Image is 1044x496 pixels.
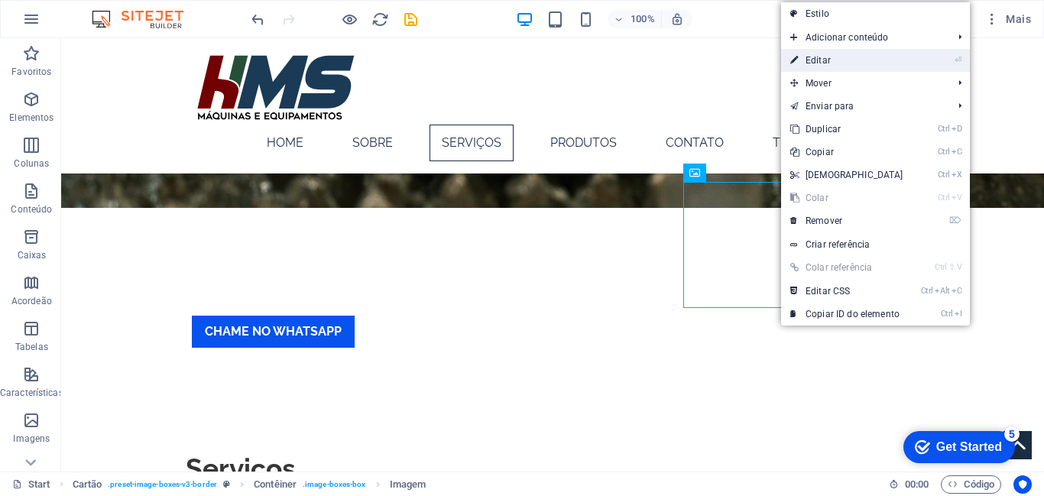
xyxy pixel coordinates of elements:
i: C [952,147,962,157]
i: X [952,170,962,180]
p: Acordeão [11,295,52,307]
span: Clique para selecionar. Clique duas vezes para editar [73,475,102,494]
span: . image-boxes-box [303,475,366,494]
p: Favoritos [11,66,51,78]
i: Ctrl [938,170,950,180]
i: D [952,124,962,134]
span: Clique para selecionar. Clique duas vezes para editar [390,475,426,494]
i: ⇧ [948,262,955,272]
h6: Tempo de sessão [889,475,929,494]
div: Get Started 5 items remaining, 0% complete [12,8,124,40]
a: Enviar para [781,95,947,118]
span: Adicionar conteúdo [781,26,947,49]
a: ⏎Editar [781,49,913,72]
i: ⏎ [955,55,961,65]
span: : [916,478,918,490]
a: Ctrl⇧VColar referência [781,256,913,279]
i: V [957,262,961,272]
span: Mover [781,72,947,95]
span: . preset-image-boxes-v3-border [108,475,217,494]
i: Ctrl [935,262,947,272]
i: C [952,286,962,296]
i: ⌦ [949,216,961,225]
a: CtrlVColar [781,186,913,209]
i: I [955,309,962,319]
i: Ctrl [938,124,950,134]
a: CtrlICopiar ID do elemento [781,303,913,326]
button: Código [941,475,1001,494]
a: CtrlCCopiar [781,141,913,164]
i: Ctrl [938,193,950,203]
i: Alt [935,286,950,296]
i: Este elemento é uma predefinição personalizável [223,480,230,488]
a: Clique para cancelar a seleção. Clique duas vezes para abrir as Páginas [12,475,50,494]
button: Usercentrics [1013,475,1032,494]
button: 100% [608,10,662,28]
p: Caixas [18,249,47,261]
p: Colunas [14,157,49,170]
i: Ctrl [941,309,953,319]
a: CtrlAltCEditar CSS [781,280,913,303]
i: V [952,193,962,203]
span: Código [948,475,994,494]
h6: 100% [631,10,655,28]
i: Ao redimensionar, ajusta automaticamente o nível de zoom para caber no dispositivo escolhido. [670,12,684,26]
a: Criar referência [781,233,970,256]
p: Elementos [9,112,53,124]
img: Editor Logo [88,10,203,28]
div: 5 [113,3,128,18]
p: Imagens [13,433,50,445]
a: Estilo [781,2,970,25]
i: Desfazer: Alterar imagem (Ctrl+Z) [249,11,267,28]
i: Recarregar página [371,11,389,28]
a: CtrlX[DEMOGRAPHIC_DATA] [781,164,913,186]
button: save [401,10,420,28]
a: CtrlDDuplicar [781,118,913,141]
button: Mais [978,7,1037,31]
nav: breadcrumb [73,475,426,494]
button: reload [371,10,389,28]
span: Mais [984,11,1031,27]
i: Ctrl [921,286,933,296]
a: ⌦Remover [781,209,913,232]
div: Get Started [45,17,111,31]
i: Ctrl [938,147,950,157]
i: Salvar (Ctrl+S) [402,11,420,28]
p: Conteúdo [11,203,52,216]
span: Clique para selecionar. Clique duas vezes para editar [254,475,297,494]
button: undo [248,10,267,28]
p: Tabelas [15,341,48,353]
span: 00 00 [905,475,929,494]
